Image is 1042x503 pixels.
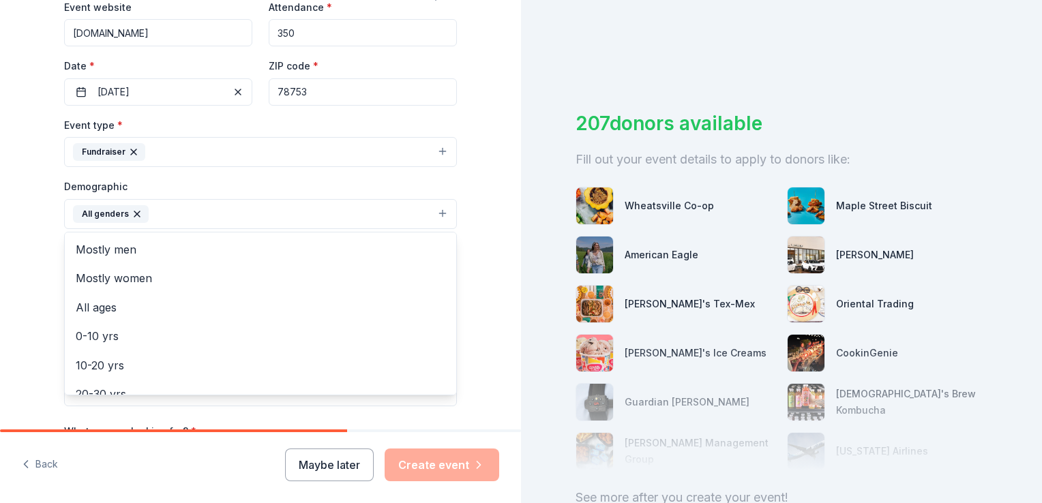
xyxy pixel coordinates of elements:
button: All genders [64,199,457,229]
span: Mostly men [76,241,445,258]
span: Mostly women [76,269,445,287]
span: 20-30 yrs [76,385,445,403]
span: 10-20 yrs [76,356,445,374]
div: All genders [73,205,149,223]
span: All ages [76,299,445,316]
span: 0-10 yrs [76,327,445,345]
div: All genders [64,232,457,395]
